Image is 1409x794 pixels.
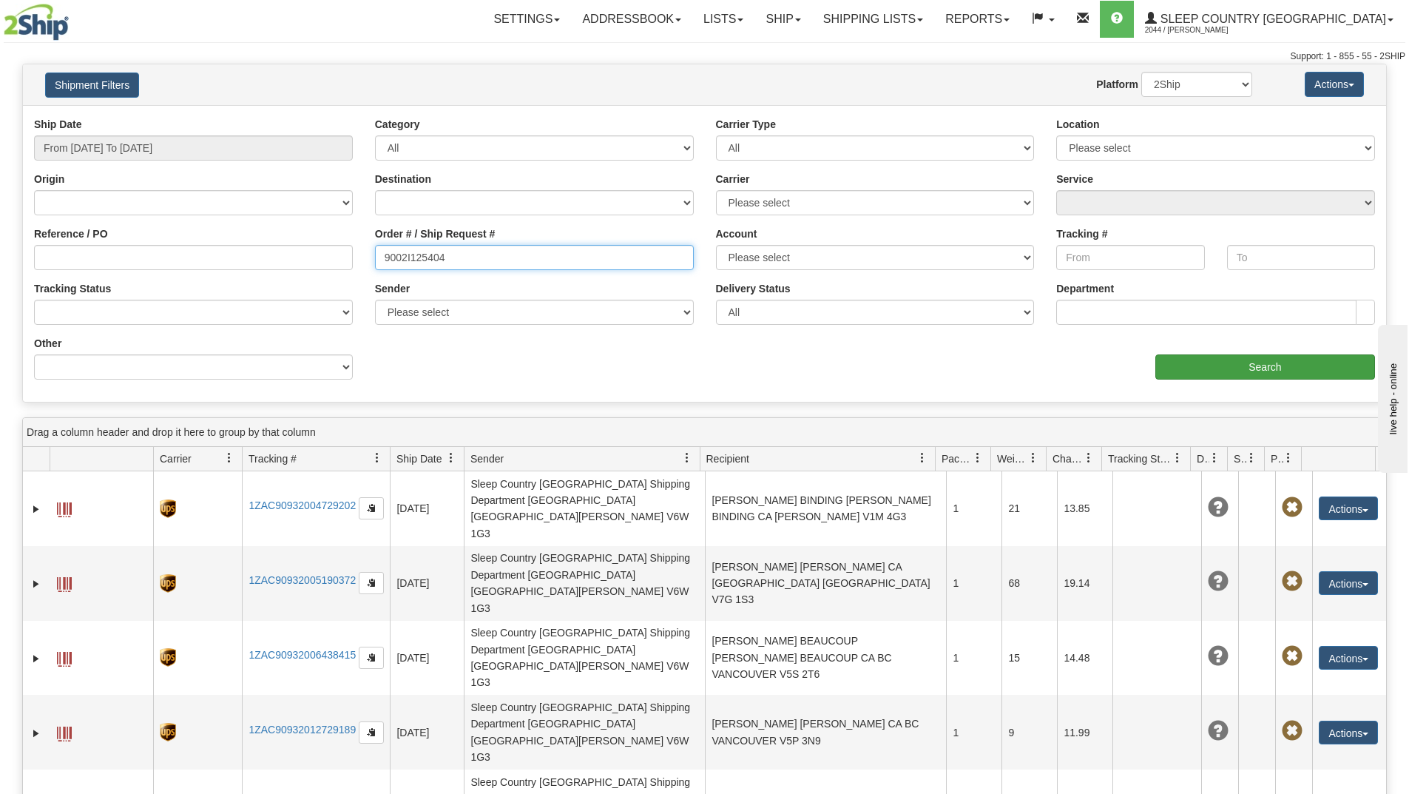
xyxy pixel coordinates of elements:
[1305,72,1364,97] button: Actions
[1021,445,1046,471] a: Weight filter column settings
[1076,445,1101,471] a: Charge filter column settings
[470,451,504,466] span: Sender
[375,281,410,296] label: Sender
[249,499,356,511] a: 1ZAC90932004729202
[23,418,1386,447] div: grid grouping header
[34,226,108,241] label: Reference / PO
[705,471,946,546] td: [PERSON_NAME] BINDING [PERSON_NAME] BINDING CA [PERSON_NAME] V1M 4G3
[1208,497,1229,518] span: Unknown
[1282,571,1302,592] span: Pickup Not Assigned
[1157,13,1386,25] span: Sleep Country [GEOGRAPHIC_DATA]
[249,574,356,586] a: 1ZAC90932005190372
[812,1,934,38] a: Shipping lists
[390,695,464,770] td: [DATE]
[359,721,384,744] button: Copy to clipboard
[1227,245,1375,270] input: To
[160,723,175,741] img: 8 - UPS
[1057,546,1112,621] td: 19.14
[359,647,384,669] button: Copy to clipboard
[390,546,464,621] td: [DATE]
[1282,721,1302,741] span: Pickup Not Assigned
[946,546,1001,621] td: 1
[1056,245,1204,270] input: From
[390,471,464,546] td: [DATE]
[1282,646,1302,667] span: Pickup Not Assigned
[946,471,1001,546] td: 1
[1319,571,1378,595] button: Actions
[946,695,1001,770] td: 1
[34,117,82,132] label: Ship Date
[57,496,72,519] a: Label
[1319,721,1378,744] button: Actions
[716,226,757,241] label: Account
[359,572,384,594] button: Copy to clipboard
[1145,23,1256,38] span: 2044 / [PERSON_NAME]
[1375,321,1408,472] iframe: chat widget
[1001,546,1057,621] td: 68
[571,1,692,38] a: Addressbook
[1001,471,1057,546] td: 21
[1057,471,1112,546] td: 13.85
[934,1,1021,38] a: Reports
[439,445,464,471] a: Ship Date filter column settings
[1282,497,1302,518] span: Pickup Not Assigned
[4,50,1405,63] div: Support: 1 - 855 - 55 - 2SHIP
[1108,451,1172,466] span: Tracking Status
[1056,172,1093,186] label: Service
[1052,451,1084,466] span: Charge
[34,336,61,351] label: Other
[997,451,1028,466] span: Weight
[1208,646,1229,667] span: Unknown
[160,574,175,593] img: 8 - UPS
[1057,621,1112,696] td: 14.48
[705,695,946,770] td: [PERSON_NAME] [PERSON_NAME] CA BC VANCOUVER V5P 3N9
[464,471,705,546] td: Sleep Country [GEOGRAPHIC_DATA] Shipping Department [GEOGRAPHIC_DATA] [GEOGRAPHIC_DATA][PERSON_NA...
[1234,451,1246,466] span: Shipment Issues
[716,117,776,132] label: Carrier Type
[160,648,175,667] img: 8 - UPS
[390,621,464,696] td: [DATE]
[57,571,72,594] a: Label
[396,451,442,466] span: Ship Date
[1057,695,1112,770] td: 11.99
[160,499,175,518] img: 8 - UPS
[1134,1,1405,38] a: Sleep Country [GEOGRAPHIC_DATA] 2044 / [PERSON_NAME]
[1056,226,1107,241] label: Tracking #
[1202,445,1227,471] a: Delivery Status filter column settings
[375,172,431,186] label: Destination
[692,1,754,38] a: Lists
[249,649,356,661] a: 1ZAC90932006438415
[1001,695,1057,770] td: 9
[45,73,139,98] button: Shipment Filters
[1155,354,1375,380] input: Search
[1056,117,1099,132] label: Location
[716,281,791,296] label: Delivery Status
[1096,77,1138,92] label: Platform
[34,281,111,296] label: Tracking Status
[217,445,242,471] a: Carrier filter column settings
[160,451,192,466] span: Carrier
[1208,571,1229,592] span: Unknown
[464,546,705,621] td: Sleep Country [GEOGRAPHIC_DATA] Shipping Department [GEOGRAPHIC_DATA] [GEOGRAPHIC_DATA][PERSON_NA...
[942,451,973,466] span: Packages
[57,720,72,744] a: Label
[705,546,946,621] td: [PERSON_NAME] [PERSON_NAME] CA [GEOGRAPHIC_DATA] [GEOGRAPHIC_DATA] V7G 1S3
[249,451,297,466] span: Tracking #
[965,445,990,471] a: Packages filter column settings
[29,726,44,741] a: Expand
[1001,621,1057,696] td: 15
[706,451,749,466] span: Recipient
[1239,445,1264,471] a: Shipment Issues filter column settings
[57,645,72,669] a: Label
[375,226,496,241] label: Order # / Ship Request #
[11,13,137,24] div: live help - online
[1208,721,1229,741] span: Unknown
[946,621,1001,696] td: 1
[1165,445,1190,471] a: Tracking Status filter column settings
[1197,451,1209,466] span: Delivery Status
[4,4,69,41] img: logo2044.jpg
[34,172,64,186] label: Origin
[1056,281,1114,296] label: Department
[1319,646,1378,670] button: Actions
[1276,445,1301,471] a: Pickup Status filter column settings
